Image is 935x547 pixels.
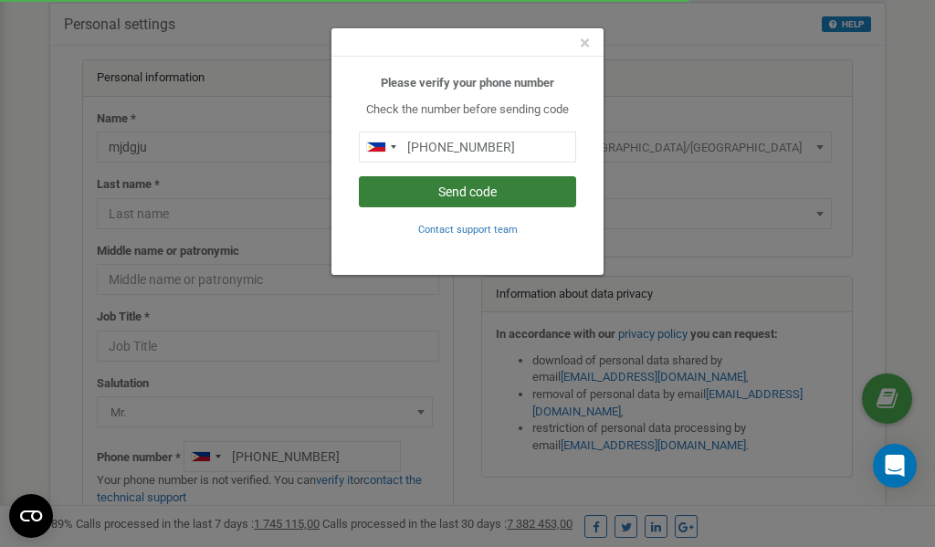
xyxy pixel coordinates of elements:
[359,101,576,119] p: Check the number before sending code
[359,176,576,207] button: Send code
[873,444,917,488] div: Open Intercom Messenger
[418,224,518,236] small: Contact support team
[359,131,576,163] input: 0905 123 4567
[381,76,554,89] b: Please verify your phone number
[9,494,53,538] button: Open CMP widget
[360,132,402,162] div: Telephone country code
[580,32,590,54] span: ×
[418,222,518,236] a: Contact support team
[580,34,590,53] button: Close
